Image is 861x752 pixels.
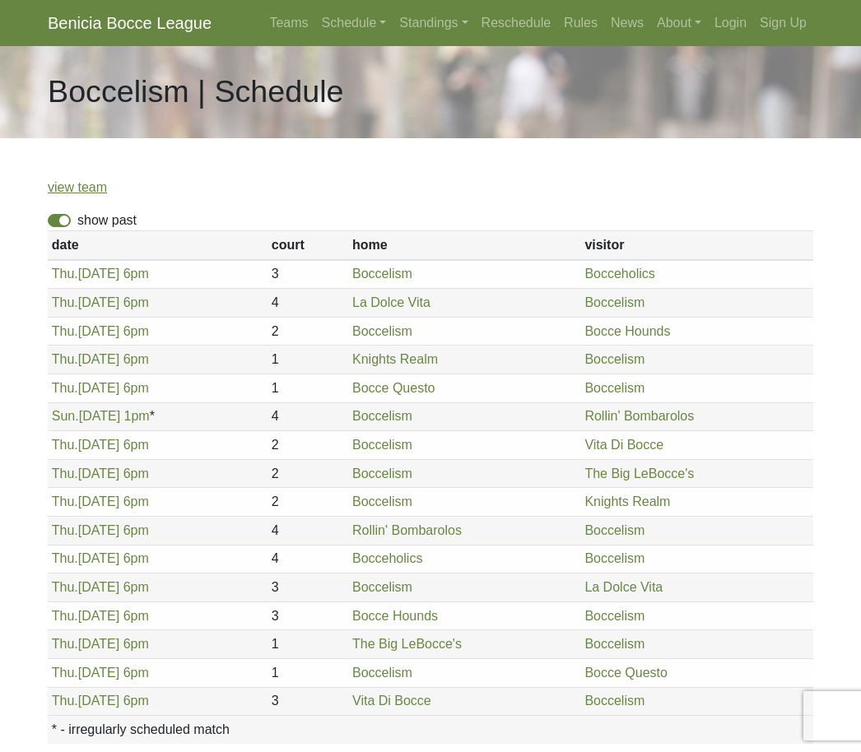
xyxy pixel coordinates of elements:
label: show past [77,211,137,230]
td: 3 [268,601,348,630]
td: 4 [268,516,348,545]
th: visitor [581,231,813,260]
span: Thu. [52,551,78,565]
a: News [604,7,650,39]
a: Knights Realm [352,352,438,366]
a: Thu.[DATE] 6pm [52,609,149,623]
a: Knights Realm [584,494,670,508]
td: 2 [268,488,348,517]
a: Thu.[DATE] 6pm [52,523,149,537]
td: 2 [268,431,348,460]
a: Rollin' Bombarolos [584,409,694,423]
span: Thu. [52,467,78,480]
a: Bocceholics [352,551,422,565]
span: Thu. [52,381,78,395]
a: Login [708,7,753,39]
a: Vita Di Bocce [584,438,663,452]
a: Boccelism [352,467,412,480]
a: Thu.[DATE] 6pm [52,438,149,452]
th: date [48,231,268,260]
td: 3 [268,573,348,602]
td: 3 [268,260,348,289]
a: Thu.[DATE] 6pm [52,551,149,565]
a: Boccelism [352,409,412,423]
a: Bocce Questo [352,381,435,395]
td: 1 [268,374,348,402]
td: 2 [268,459,348,488]
a: Boccelism [352,324,412,338]
a: La Dolce Vita [584,580,663,594]
a: The Big LeBocce's [584,467,694,480]
a: Benicia Bocce League [48,7,212,39]
a: Vita Di Bocce [352,694,431,708]
td: 4 [268,402,348,431]
span: Thu. [52,637,78,651]
a: Boccelism [584,295,645,309]
a: Thu.[DATE] 6pm [52,352,149,366]
td: 4 [268,289,348,318]
a: view team [48,180,107,194]
a: About [650,7,708,39]
a: Rollin' Bombarolos [352,523,462,537]
a: Bocce Hounds [584,324,670,338]
h1: Boccelism | Schedule [48,73,343,110]
a: Boccelism [584,381,645,395]
span: Thu. [52,324,78,338]
td: 2 [268,317,348,346]
span: Thu. [52,523,78,537]
a: Boccelism [584,637,645,651]
a: Boccelism [584,523,645,537]
a: Reschedule [475,7,558,39]
a: Thu.[DATE] 6pm [52,637,149,651]
span: Thu. [52,438,78,452]
td: 4 [268,545,348,573]
span: Thu. [52,609,78,623]
a: The Big LeBocce's [352,637,462,651]
a: Thu.[DATE] 6pm [52,467,149,480]
th: home [348,231,580,260]
a: Thu.[DATE] 6pm [52,324,149,338]
td: 3 [268,687,348,716]
a: Bocceholics [584,267,654,281]
a: Boccelism [584,609,645,623]
td: 1 [268,658,348,687]
td: 1 [268,630,348,659]
a: Boccelism [352,267,412,281]
span: Thu. [52,694,78,708]
a: Boccelism [584,551,645,565]
span: Thu. [52,494,78,508]
a: Thu.[DATE] 6pm [52,580,149,594]
td: 1 [268,346,348,374]
a: Rules [557,7,604,39]
span: Thu. [52,267,78,281]
a: Thu.[DATE] 6pm [52,381,149,395]
a: Thu.[DATE] 6pm [52,295,149,309]
a: Schedule [315,7,393,39]
span: Thu. [52,580,78,594]
a: Boccelism [352,438,412,452]
a: Thu.[DATE] 6pm [52,694,149,708]
span: Thu. [52,666,78,680]
a: Boccelism [352,580,412,594]
a: Boccelism [584,352,645,366]
span: Thu. [52,295,78,309]
a: Bocce Hounds [352,609,438,623]
span: Sun. [52,409,79,423]
a: Thu.[DATE] 6pm [52,267,149,281]
a: Boccelism [352,494,412,508]
th: court [268,231,348,260]
a: Thu.[DATE] 6pm [52,494,149,508]
a: Boccelism [584,694,645,708]
th: * - irregularly scheduled match [48,716,813,744]
a: Boccelism [352,666,412,680]
a: Thu.[DATE] 6pm [52,666,149,680]
a: Sun.[DATE] 1pm [52,409,150,423]
a: Standings [393,7,474,39]
span: Thu. [52,352,78,366]
a: Sign Up [753,7,813,39]
a: Teams [263,7,314,39]
a: Bocce Questo [584,666,668,680]
a: La Dolce Vita [352,295,430,309]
